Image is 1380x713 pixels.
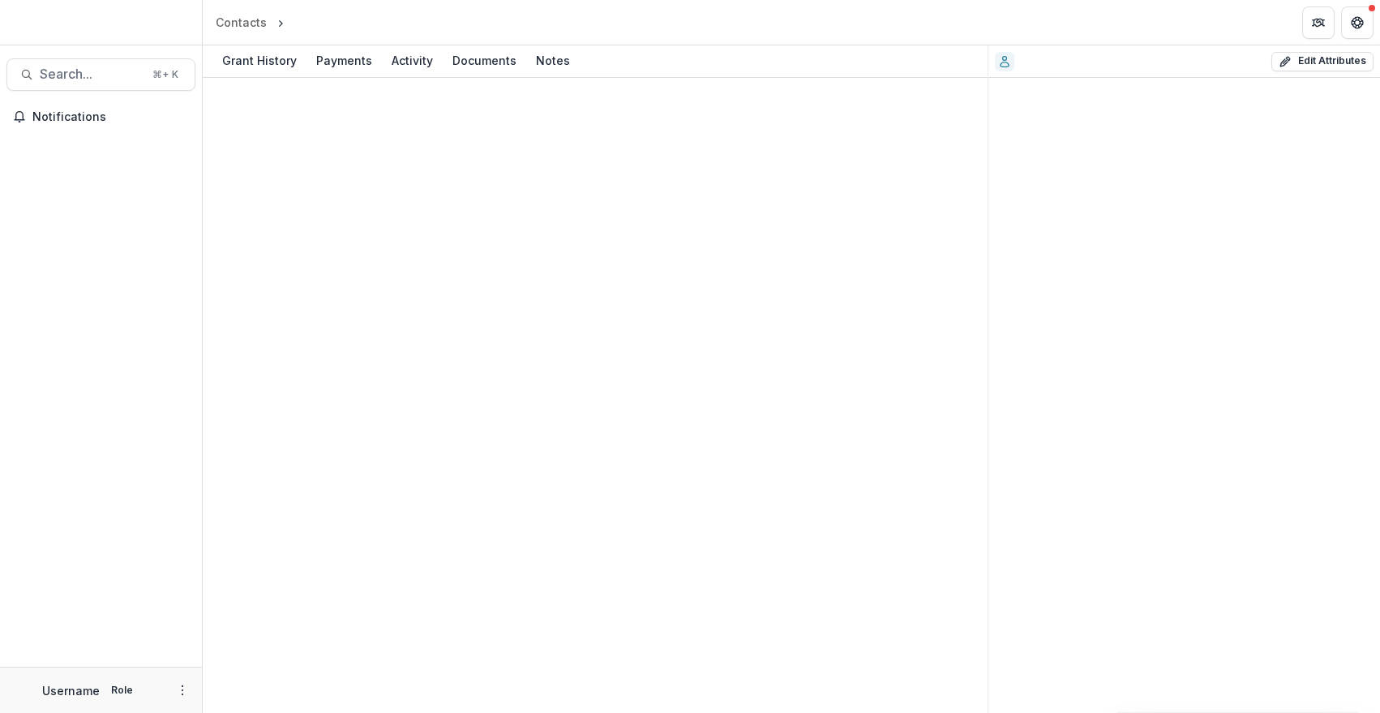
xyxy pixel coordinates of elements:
[173,681,192,700] button: More
[32,110,189,124] span: Notifications
[40,67,143,82] span: Search...
[209,11,357,34] nav: breadcrumb
[6,104,195,130] button: Notifications
[216,14,267,31] div: Contacts
[385,45,439,77] a: Activity
[529,45,576,77] a: Notes
[310,45,379,77] a: Payments
[216,45,303,77] a: Grant History
[1302,6,1335,39] button: Partners
[446,45,523,77] a: Documents
[216,49,303,72] div: Grant History
[385,49,439,72] div: Activity
[310,49,379,72] div: Payments
[6,58,195,91] button: Search...
[1271,52,1374,71] button: Edit Attributes
[446,49,523,72] div: Documents
[106,683,138,698] p: Role
[529,49,576,72] div: Notes
[209,11,273,34] a: Contacts
[1341,6,1374,39] button: Get Help
[149,66,182,84] div: ⌘ + K
[42,682,100,699] p: Username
